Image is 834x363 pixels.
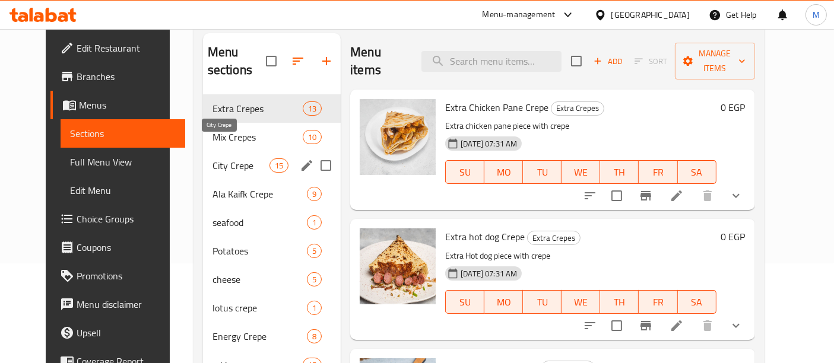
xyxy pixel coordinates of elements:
[445,98,548,116] span: Extra Chicken Pane Crepe
[50,62,185,91] a: Branches
[298,157,316,174] button: edit
[77,269,176,283] span: Promotions
[213,187,307,201] div: Ala Kaifk Crepe
[451,164,480,181] span: SU
[307,272,322,286] div: items
[203,322,341,351] div: Energy Crepe8
[50,91,185,119] a: Menus
[604,313,629,338] span: Select to update
[203,94,341,123] div: Extra Crepes13
[77,240,176,254] span: Coupons
[307,246,321,257] span: 5
[611,8,690,21] div: [GEOGRAPHIC_DATA]
[77,297,176,311] span: Menu disclaimer
[213,272,307,286] span: cheese
[678,290,716,314] button: SA
[528,294,557,311] span: TU
[307,329,322,343] div: items
[527,231,581,245] div: Extra Crepes
[589,52,627,71] button: Add
[721,99,746,116] h6: 0 EGP
[259,49,284,74] span: Select all sections
[683,164,712,181] span: SA
[213,101,303,116] span: Extra Crepes
[50,205,185,233] a: Choice Groups
[269,158,288,173] div: items
[639,160,677,184] button: FR
[203,123,341,151] div: Mix Crepes10
[70,155,176,169] span: Full Menu View
[576,311,604,340] button: sort-choices
[303,103,321,114] span: 13
[61,119,185,148] a: Sections
[729,189,743,203] svg: Show Choices
[213,215,307,230] span: seafood
[77,41,176,55] span: Edit Restaurant
[61,148,185,176] a: Full Menu View
[77,212,176,226] span: Choice Groups
[489,164,518,181] span: MO
[421,51,562,72] input: search
[551,101,604,116] div: Extra Crepes
[77,69,176,84] span: Branches
[564,49,589,74] span: Select section
[693,311,722,340] button: delete
[592,55,624,68] span: Add
[360,99,436,175] img: Extra Chicken Pane Crepe
[307,189,321,200] span: 9
[605,164,634,181] span: TH
[523,290,562,314] button: TU
[445,228,525,246] span: Extra hot dog Crepe
[203,265,341,294] div: cheese5
[203,237,341,265] div: Potatoes5
[484,290,523,314] button: MO
[303,132,321,143] span: 10
[604,183,629,208] span: Select to update
[213,158,269,173] span: City Crepe
[551,101,604,115] span: Extra Crepes
[632,181,660,210] button: Branch-specific-item
[693,181,722,210] button: delete
[670,189,684,203] a: Edit menu item
[50,262,185,290] a: Promotions
[566,294,595,311] span: WE
[605,294,634,311] span: TH
[489,294,518,311] span: MO
[79,98,176,112] span: Menus
[70,183,176,198] span: Edit Menu
[528,164,557,181] span: TU
[562,160,600,184] button: WE
[451,294,480,311] span: SU
[50,319,185,347] a: Upsell
[203,151,341,180] div: City Crepe15edit
[213,130,303,144] span: Mix Crepes
[213,329,307,343] span: Energy Crepe
[213,301,307,315] span: lotus crepe
[213,244,307,258] span: Potatoes
[445,119,716,133] p: Extra chicken pane piece with crepe
[307,187,322,201] div: items
[307,331,321,342] span: 8
[600,290,639,314] button: TH
[528,231,580,245] span: Extra Crepes
[589,52,627,71] span: Add item
[203,180,341,208] div: Ala Kaifk Crepe9
[70,126,176,141] span: Sections
[678,160,716,184] button: SA
[307,217,321,228] span: 1
[627,52,675,71] span: Select section first
[203,208,341,237] div: seafood1
[284,47,312,75] span: Sort sections
[670,319,684,333] a: Edit menu item
[600,160,639,184] button: TH
[445,160,484,184] button: SU
[729,319,743,333] svg: Show Choices
[50,290,185,319] a: Menu disclaimer
[307,244,322,258] div: items
[721,228,746,245] h6: 0 EGP
[683,294,712,311] span: SA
